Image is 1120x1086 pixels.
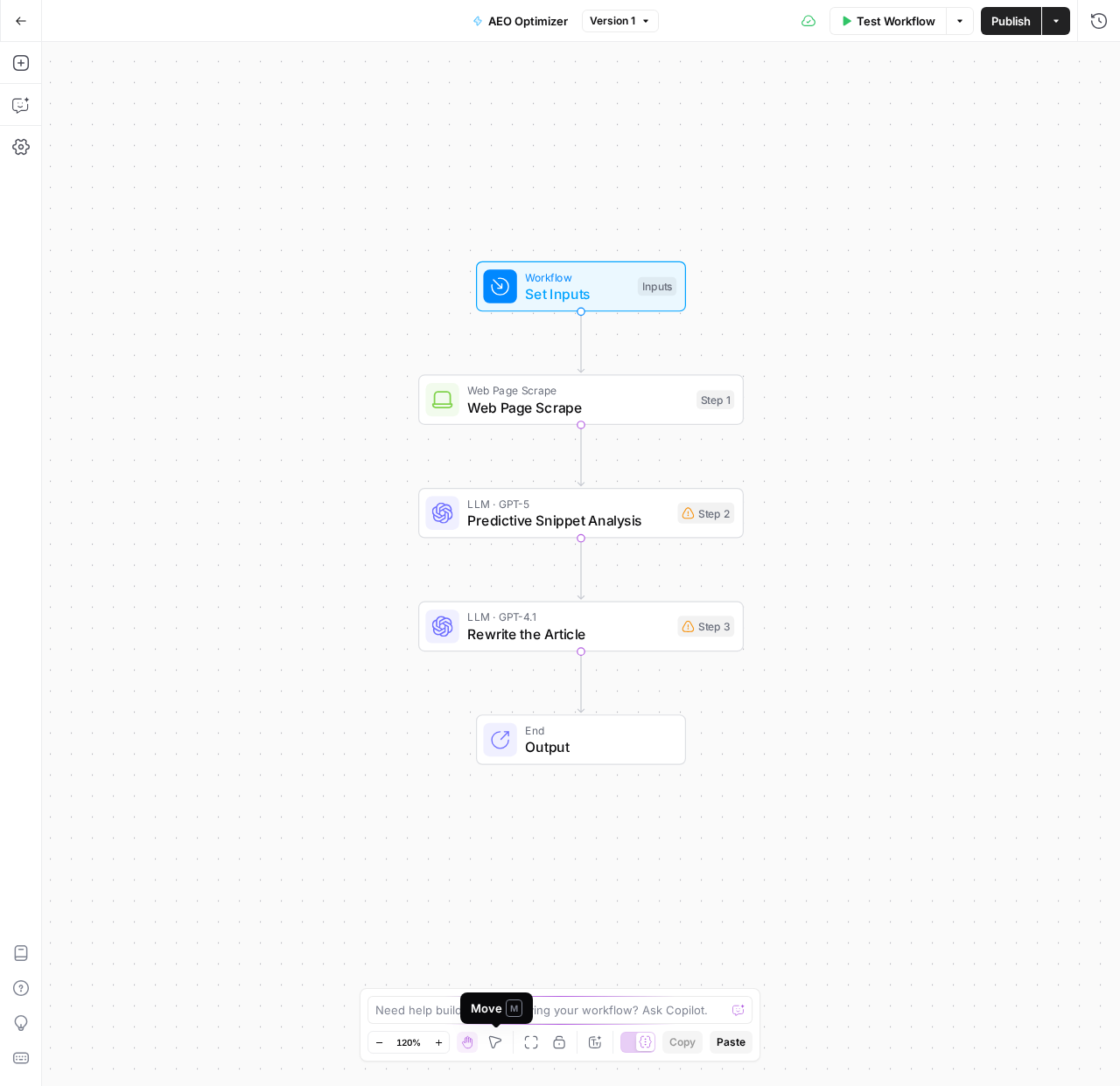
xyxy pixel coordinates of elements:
[525,268,629,285] span: Workflow
[418,488,744,539] div: LLM · GPT-5Predictive Snippet AnalysisStep 2
[467,495,668,512] span: LLM · GPT-5
[467,382,688,399] span: Web Page Scrape
[638,277,676,296] div: Inputs
[467,510,668,531] span: Predictive Snippet Analysis
[857,12,935,30] span: Test Workflow
[418,602,744,652] div: LLM · GPT-4.1Rewrite the ArticleStep 3
[577,539,584,600] g: Edge from step_2 to step_3
[467,623,668,644] span: Rewrite the Article
[662,1031,703,1054] button: Copy
[582,10,659,32] button: Version 1
[590,13,635,29] span: Version 1
[525,736,668,757] span: Output
[467,397,688,418] span: Web Page Scrape
[396,1035,421,1049] span: 120%
[467,609,668,625] span: LLM · GPT-4.1
[471,999,522,1017] div: Move
[418,374,744,425] div: Web Page ScrapeWeb Page ScrapeStep 1
[488,12,568,30] span: AEO Optimizer
[981,7,1041,35] button: Publish
[677,503,734,524] div: Step 2
[462,7,578,35] button: AEO Optimizer
[677,616,734,637] div: Step 3
[418,261,744,312] div: WorkflowSet InputsInputs
[696,390,734,409] div: Step 1
[829,7,946,35] button: Test Workflow
[577,425,584,486] g: Edge from step_1 to step_2
[525,283,629,304] span: Set Inputs
[710,1031,752,1054] button: Paste
[577,651,584,713] g: Edge from step_3 to end
[577,311,584,372] g: Edge from start to step_1
[991,12,1031,30] span: Publish
[669,1034,696,1050] span: Copy
[717,1034,745,1050] span: Paste
[506,999,522,1017] span: M
[525,722,668,739] span: End
[418,714,744,765] div: EndOutput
